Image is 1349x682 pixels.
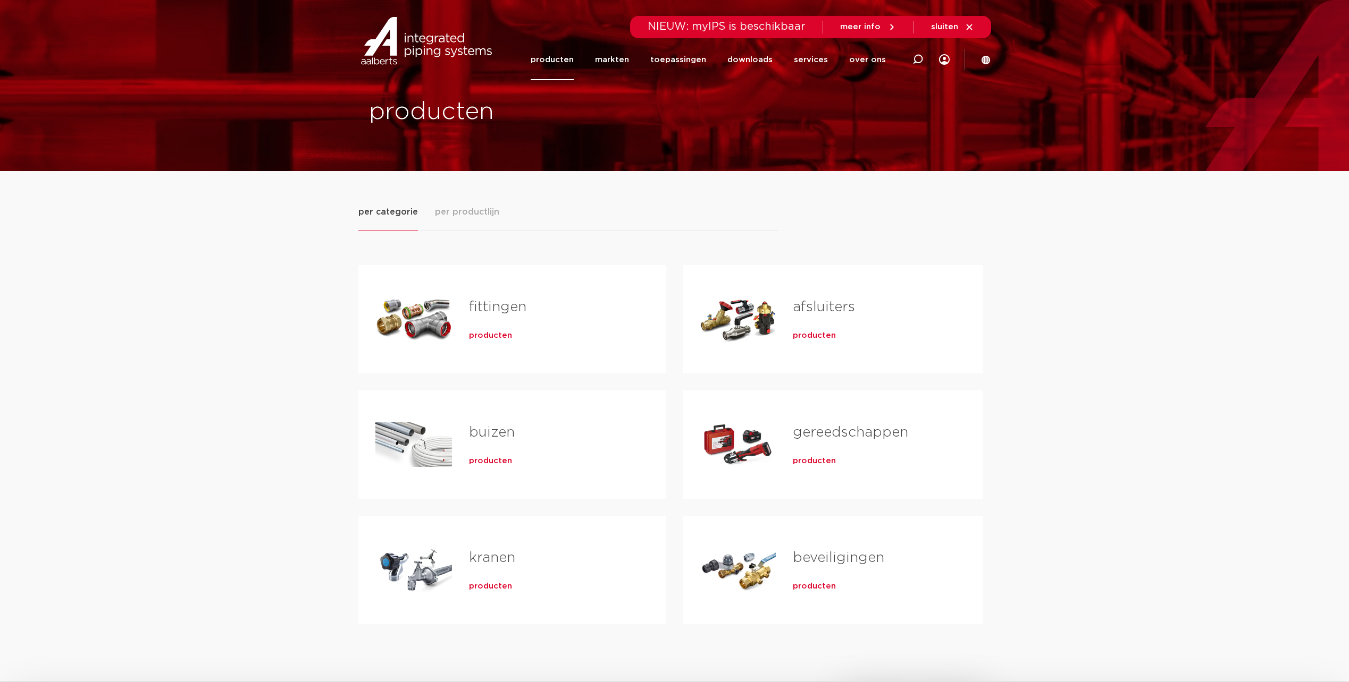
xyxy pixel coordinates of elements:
[931,22,974,32] a: sluiten
[650,39,706,80] a: toepassingen
[840,22,896,32] a: meer info
[469,456,512,466] a: producten
[435,206,499,218] span: per productlijn
[793,300,855,314] a: afsluiters
[595,39,629,80] a: markten
[793,425,908,439] a: gereedschappen
[849,39,886,80] a: over ons
[469,551,515,565] a: kranen
[727,39,773,80] a: downloads
[793,551,884,565] a: beveiligingen
[931,23,958,31] span: sluiten
[840,23,881,31] span: meer info
[469,330,512,341] a: producten
[648,21,806,32] span: NIEUW: myIPS is beschikbaar
[531,39,886,80] nav: Menu
[793,330,836,341] a: producten
[469,300,526,314] a: fittingen
[793,456,836,466] a: producten
[358,206,418,218] span: per categorie
[531,39,574,80] a: producten
[794,39,828,80] a: services
[369,95,669,129] h1: producten
[469,581,512,592] a: producten
[358,205,991,641] div: Tabs. Open items met enter of spatie, sluit af met escape en navigeer met de pijltoetsen.
[469,425,515,439] a: buizen
[793,581,836,592] a: producten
